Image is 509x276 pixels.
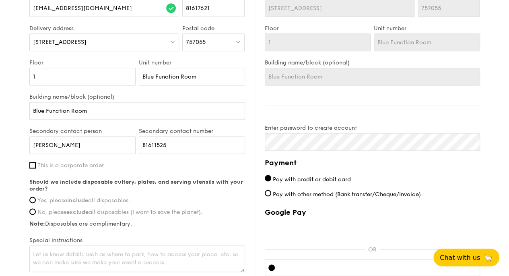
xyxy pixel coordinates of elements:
input: No, pleaseexcludeall disposables (I want to save the planet). [29,208,36,215]
strong: Should we include disposable cutlery, plates, and serving utensils with your order? [29,178,243,192]
label: Enter password to create account [265,125,480,131]
iframe: Secure card payment input frame [281,264,476,271]
span: Chat with us [440,254,480,261]
span: Yes, please all disposables. [37,197,130,204]
img: icon-dropdown.fa26e9f9.svg [235,39,241,45]
img: icon-dropdown.fa26e9f9.svg [170,39,175,45]
span: 757055 [186,39,206,46]
label: Building name/block (optional) [265,59,480,66]
input: Yes, pleaseincludeall disposables. [29,197,36,203]
label: Delivery address [29,25,179,32]
p: OR [365,246,379,253]
iframe: Secure payment button frame [265,222,480,239]
input: Pay with other method (Bank transfer/Cheque/Invoice) [265,190,271,196]
label: Floor [265,25,371,32]
span: Pay with other method (Bank transfer/Cheque/Invoice) [273,191,421,197]
label: Secondary contact person [29,128,136,135]
strong: Note: [29,220,45,227]
label: Unit number [374,25,480,32]
span: No, please all disposables (I want to save the planet). [37,209,202,216]
label: Floor [29,59,136,66]
img: icon-success.f839ccf9.svg [166,3,176,13]
label: Unit number [139,59,245,66]
span: 🦙 [483,253,493,262]
input: Pay with credit or debit card [265,175,271,181]
strong: exclude [66,209,89,216]
button: Chat with us🦙 [433,249,499,266]
label: Special instructions [29,237,245,244]
label: Postal code [182,25,245,32]
span: Pay with credit or debit card [273,176,351,183]
label: Google Pay [265,208,480,217]
label: Building name/block (optional) [29,93,245,100]
span: [STREET_ADDRESS] [33,39,87,46]
label: Secondary contact number [139,128,245,135]
strong: include [67,197,88,204]
span: This is a corporate order [37,162,104,169]
input: This is a corporate order [29,162,36,168]
label: Disposables are complimentary. [29,220,245,227]
h4: Payment [265,157,480,168]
